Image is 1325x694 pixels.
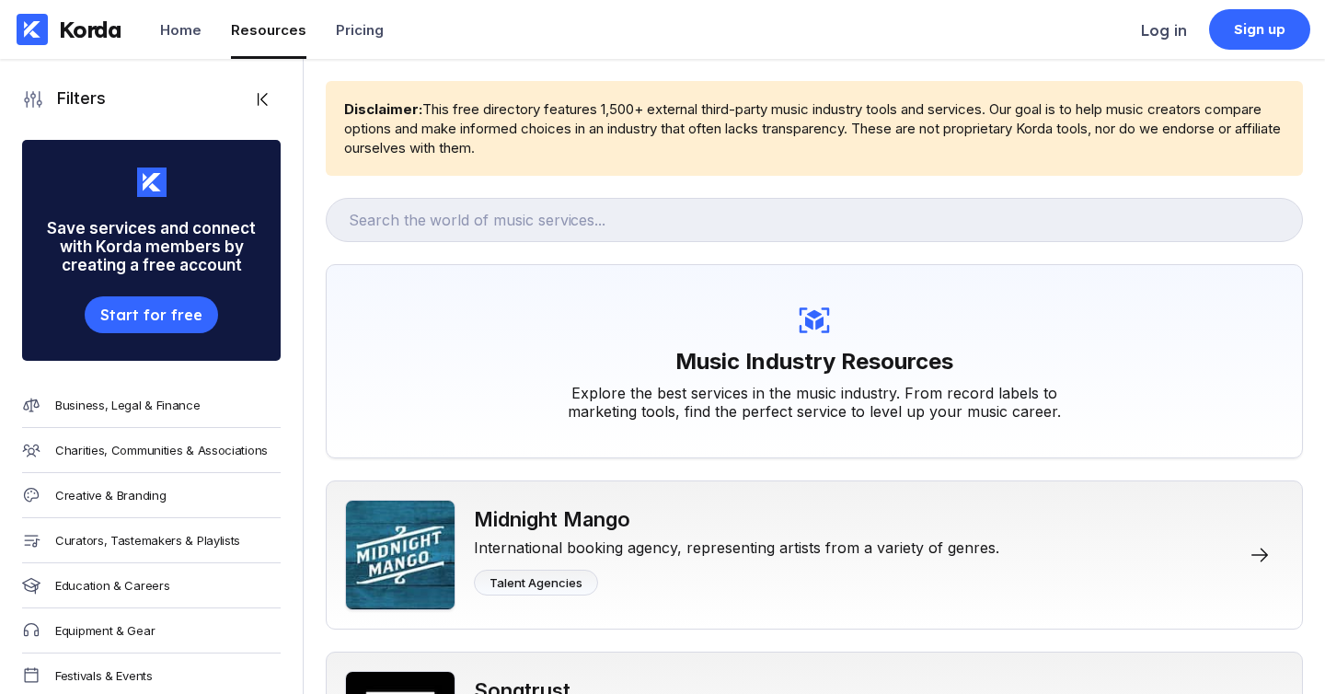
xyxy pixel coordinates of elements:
img: Midnight Mango [345,500,455,610]
a: Education & Careers [22,563,281,608]
div: Explore the best services in the music industry. From record labels to marketing tools, find the ... [538,384,1090,421]
div: Home [160,21,202,39]
a: Charities, Communities & Associations [22,428,281,473]
div: Curators, Tastemakers & Playlists [55,533,240,548]
div: Business, Legal & Finance [55,398,201,412]
button: Start for free [85,296,217,333]
div: Festivals & Events [55,668,153,683]
a: Equipment & Gear [22,608,281,654]
div: Creative & Branding [55,488,166,503]
div: Equipment & Gear [55,623,155,638]
a: Sign up [1209,9,1310,50]
div: Save services and connect with Korda members by creating a free account [22,197,281,296]
div: Sign up [1234,20,1286,39]
a: Curators, Tastemakers & Playlists [22,518,281,563]
a: Midnight MangoMidnight MangoInternational booking agency, representing artists from a variety of ... [326,480,1303,630]
a: Creative & Branding [22,473,281,518]
a: Business, Legal & Finance [22,383,281,428]
div: Pricing [336,21,384,39]
div: Charities, Communities & Associations [55,443,268,457]
div: This free directory features 1,500+ external third-party music industry tools and services. Our g... [344,99,1285,157]
div: Log in [1141,21,1187,40]
div: Talent Agencies [490,575,582,590]
h1: Music Industry Resources [675,339,953,384]
div: Education & Careers [55,578,169,593]
input: Search the world of music services... [326,198,1303,242]
div: Resources [231,21,306,39]
b: Disclaimer: [344,100,422,118]
div: Start for free [100,306,202,324]
div: Midnight Mango [474,507,999,531]
div: International booking agency, representing artists from a variety of genres. [474,531,999,557]
div: Korda [59,16,121,43]
div: Filters [44,88,106,110]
